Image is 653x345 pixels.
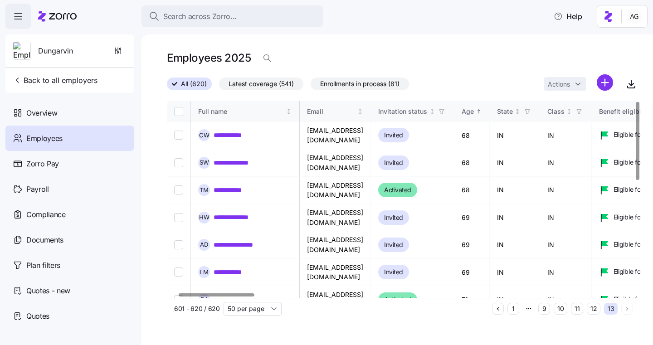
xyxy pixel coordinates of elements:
[5,253,134,278] a: Plan filters
[507,303,519,315] button: 1
[300,122,371,149] td: [EMAIL_ADDRESS][DOMAIN_NAME]
[384,239,403,250] span: Invited
[5,151,134,176] a: Zorro Pay
[571,303,583,315] button: 11
[566,108,572,115] div: Not sorted
[5,303,134,329] a: Quotes
[621,303,633,315] button: Next page
[492,303,504,315] button: Previous page
[547,107,565,117] div: Class
[384,212,403,223] span: Invited
[300,231,371,258] td: [EMAIL_ADDRESS][DOMAIN_NAME]
[181,78,207,90] span: All (620)
[199,214,210,220] span: H W
[174,240,183,249] input: Select record 5
[307,107,356,117] div: Email
[497,107,513,117] div: State
[554,303,567,315] button: 10
[384,157,403,168] span: Invited
[540,149,592,176] td: IN
[13,42,30,60] img: Employer logo
[174,185,183,194] input: Select record 3
[5,202,134,227] a: Compliance
[200,296,209,302] span: C A
[378,107,427,117] div: Invitation status
[490,177,540,204] td: IN
[26,184,49,195] span: Payroll
[38,45,73,57] span: Dungarvin
[540,286,592,313] td: IN
[604,303,618,315] button: 13
[490,259,540,286] td: IN
[597,74,613,91] svg: add icon
[5,227,134,253] a: Documents
[454,231,490,258] td: 69
[163,11,237,22] span: Search across Zorro...
[540,177,592,204] td: IN
[357,108,363,115] div: Not sorted
[229,78,294,90] span: Latest coverage (541)
[174,131,183,140] input: Select record 1
[174,267,183,277] input: Select record 6
[26,107,57,119] span: Overview
[454,177,490,204] td: 68
[384,267,403,277] span: Invited
[490,101,540,122] th: StateNot sorted
[5,100,134,126] a: Overview
[490,286,540,313] td: IN
[587,303,600,315] button: 12
[200,187,209,193] span: T M
[454,286,490,313] td: 71
[174,213,183,222] input: Select record 4
[300,149,371,176] td: [EMAIL_ADDRESS][DOMAIN_NAME]
[13,75,97,86] span: Back to all employers
[191,101,300,122] th: Full nameNot sorted
[26,260,60,271] span: Plan filters
[26,133,63,144] span: Employees
[554,11,582,22] span: Help
[300,204,371,231] td: [EMAIL_ADDRESS][DOMAIN_NAME]
[540,204,592,231] td: IN
[454,204,490,231] td: 69
[548,81,570,87] span: Actions
[627,9,642,24] img: 5fc55c57e0610270ad857448bea2f2d5
[454,101,490,122] th: AgeSorted ascending
[9,71,101,89] button: Back to all employers
[198,107,284,117] div: Full name
[540,259,592,286] td: IN
[174,107,183,116] input: Select all records
[300,177,371,204] td: [EMAIL_ADDRESS][DOMAIN_NAME]
[141,5,323,27] button: Search across Zorro...
[540,231,592,258] td: IN
[26,209,66,220] span: Compliance
[462,107,474,117] div: Age
[540,101,592,122] th: ClassNot sorted
[538,303,550,315] button: 9
[200,160,209,165] span: S W
[490,204,540,231] td: IN
[174,158,183,167] input: Select record 2
[5,176,134,202] a: Payroll
[544,77,586,91] button: Actions
[167,51,251,65] h1: Employees 2025
[540,122,592,149] td: IN
[199,132,210,138] span: C W
[300,286,371,313] td: [EMAIL_ADDRESS][DOMAIN_NAME]
[490,122,540,149] td: IN
[26,311,49,322] span: Quotes
[26,158,59,170] span: Zorro Pay
[300,259,371,286] td: [EMAIL_ADDRESS][DOMAIN_NAME]
[384,185,411,195] span: Activated
[454,149,490,176] td: 68
[384,130,403,141] span: Invited
[514,108,521,115] div: Not sorted
[5,126,134,151] a: Employees
[476,108,482,115] div: Sorted ascending
[174,304,220,313] span: 601 - 620 / 620
[454,259,490,286] td: 69
[546,7,590,25] button: Help
[26,234,63,246] span: Documents
[200,269,209,275] span: L M
[300,101,371,122] th: EmailNot sorted
[429,108,435,115] div: Not sorted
